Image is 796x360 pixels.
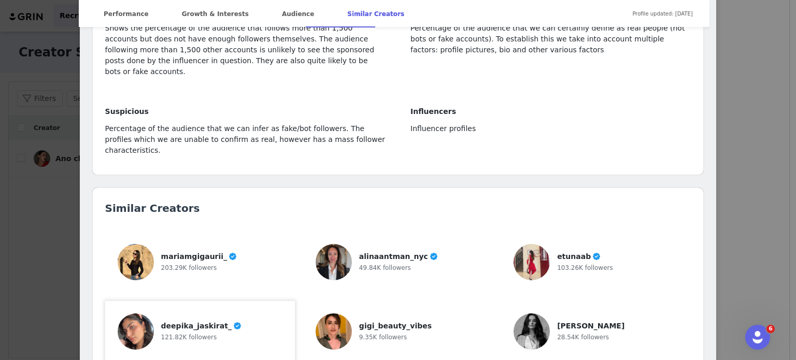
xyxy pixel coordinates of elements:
[161,334,217,341] span: 121.82K followers
[316,313,352,350] img: gigi_beauty_vibes
[410,123,691,134] div: Influencer profiles
[359,334,407,341] span: 9.35K followers
[359,252,428,261] span: alinaantman_nyc
[105,200,691,216] h2: Similar Creators
[514,313,550,350] img: julia_in_usa
[766,325,775,333] span: 6
[557,252,591,261] span: etunaab
[161,252,228,261] span: mariamgigaurii_
[359,264,411,271] span: 49.84K followers
[105,123,386,156] div: Percentage of the audience that we can infer as fake/bot followers. The profiles which we are una...
[359,322,432,330] span: gigi_beauty_vibes
[557,322,624,330] span: [PERSON_NAME]
[410,106,691,117] div: Influencers
[316,244,352,280] img: alinaantman_nyc
[557,264,613,271] span: 103.26K followers
[514,244,550,280] img: etunaab
[632,2,692,25] span: Profile updated: [DATE]
[410,23,691,55] div: Percentage of the audience that we can certainly define as real people (not bots or fake accounts...
[161,264,217,271] span: 203.29K followers
[118,313,154,350] img: deepika_jaskirat_
[118,244,154,280] img: mariamgigaurii_
[105,23,386,77] div: Shows the percentage of the audience that follows more than 1,500 accounts but does not have enou...
[745,325,770,350] iframe: Intercom live chat
[105,106,386,117] div: Suspicious
[557,334,609,341] span: 28.54K followers
[161,322,232,330] span: deepika_jaskirat_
